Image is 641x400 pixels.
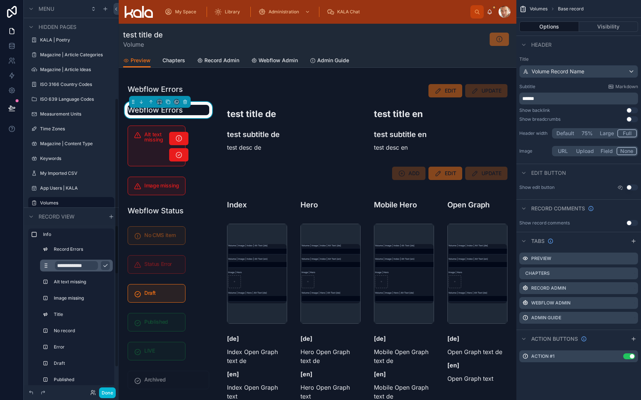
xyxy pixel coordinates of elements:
[553,147,573,155] button: URL
[579,21,638,32] button: Visibility
[553,129,578,137] button: Default
[40,52,113,58] label: Magazine | Article Categories
[531,256,551,261] label: Preview
[24,225,119,385] div: scrollable content
[54,311,110,317] label: Title
[617,147,637,155] button: None
[531,285,566,291] label: Record Admin
[40,81,113,87] label: ISO 3166 Country Codes
[162,57,185,64] span: Chapters
[531,237,545,245] span: Tabs
[54,328,110,334] label: No record
[39,213,75,220] span: Record view
[519,21,579,32] button: Options
[162,54,185,69] a: Chapters
[558,6,584,12] span: Base record
[225,9,240,15] span: Library
[531,335,578,343] span: Action buttons
[531,315,561,321] label: Admin Guide
[40,96,113,102] label: ISO 639 Language Codes
[54,360,110,366] label: Draft
[597,147,617,155] button: Field
[530,6,548,12] span: Volumes
[531,41,552,49] span: Header
[573,147,597,155] button: Upload
[54,246,110,252] label: Record Errors
[39,5,54,13] span: Menu
[125,6,153,18] img: App logo
[531,300,571,306] label: Webflow Admin
[159,4,470,20] div: scrollable content
[131,57,151,64] span: Preview
[40,111,113,117] label: Measurement Units
[519,65,638,78] button: Volume Record Name
[54,295,110,301] label: Image missing
[519,220,570,226] div: Show record comments
[54,279,110,285] label: Alt text missing
[123,54,151,68] a: Preview
[519,148,549,154] label: Image
[123,40,163,49] span: Volume
[608,84,638,90] a: Markdown
[317,57,349,64] span: Admin Guide
[251,54,298,69] a: Webflow Admin
[525,270,550,276] label: Chapters
[532,68,584,75] span: Volume Record Name
[197,54,239,69] a: Record Admin
[204,57,239,64] span: Record Admin
[337,9,360,15] span: KALA Chat
[256,5,314,19] a: Administration
[40,67,113,73] label: Magazine | Article Ideas
[519,93,638,104] div: scrollable content
[617,129,637,137] button: Full
[269,9,299,15] span: Administration
[325,5,365,19] a: KALA Chat
[259,57,298,64] span: Webflow Admin
[519,107,550,113] div: Show backlink
[212,5,245,19] a: Library
[54,377,110,383] label: Published
[531,353,555,359] label: Action #1
[519,56,638,62] label: Title
[99,387,116,398] button: Done
[40,156,113,161] label: Keywords
[519,116,561,122] div: Show breadcrumbs
[615,84,638,90] span: Markdown
[40,126,113,132] label: Time Zones
[519,184,555,190] label: Show edit button
[123,30,163,40] h1: test title de
[128,105,183,115] h1: Webflow Errors
[519,84,535,90] label: Subtitle
[54,344,110,350] label: Error
[39,23,76,31] span: Hidden pages
[40,141,113,147] label: Magazine | Content Type
[519,130,549,136] label: Header width
[310,54,349,69] a: Admin Guide
[40,37,113,43] label: KALA | Poetry
[43,231,111,237] label: Info
[531,169,566,177] span: Edit button
[596,129,617,137] button: Large
[40,200,110,206] label: Volumes
[162,5,201,19] a: My Space
[40,185,113,191] label: App Users | KALA
[175,9,196,15] span: My Space
[40,170,113,176] label: My Imported CSV
[531,205,585,212] span: Record comments
[578,129,596,137] button: 75%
